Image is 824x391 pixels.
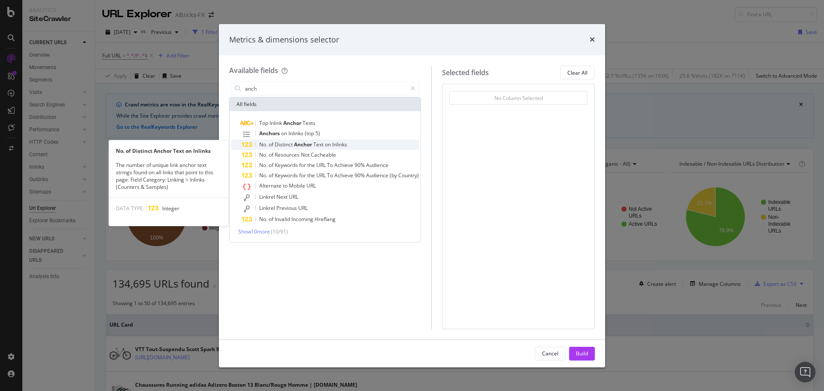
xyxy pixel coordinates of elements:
span: of [269,161,275,169]
span: Incoming [291,215,315,223]
span: Keywords [275,172,299,179]
span: Country) [398,172,419,179]
span: the [307,172,316,179]
div: All fields [230,97,421,111]
span: Top [259,119,270,127]
span: Achieve [334,172,354,179]
span: Show 10 more [238,228,270,235]
div: Clear All [567,69,588,76]
input: Search by field name [244,82,406,95]
div: Metrics & dimensions selector [229,34,339,45]
span: To [327,172,334,179]
span: ( 10 / 91 ) [271,228,288,235]
span: No. [259,161,269,169]
span: URL [289,193,298,200]
span: of [269,141,275,148]
span: 90% [354,161,366,169]
button: Clear All [560,66,595,79]
span: No. [259,141,269,148]
span: Inlink [270,119,283,127]
span: To [327,161,334,169]
span: URL [298,204,308,212]
span: Audience [366,161,388,169]
span: Invalid [275,215,291,223]
span: of [269,172,275,179]
span: to [283,182,289,189]
div: The number of unique link anchor text strings found on all links that point to this page. Field C... [109,161,228,191]
span: Not [301,151,311,158]
div: modal [219,24,605,367]
span: the [307,161,316,169]
span: Anchors [259,130,281,137]
div: Selected fields [442,68,489,78]
span: Mobile [289,182,306,189]
div: Build [576,350,588,357]
span: Text [313,141,325,148]
span: (by [390,172,398,179]
span: Achieve [334,161,354,169]
span: Next [276,193,289,200]
div: No. of Distinct Anchor Text on Inlinks [109,147,228,155]
span: of [269,215,275,223]
span: Anchor [283,119,303,127]
span: 5) [315,130,320,137]
span: No. [259,151,269,158]
span: Alternate [259,182,283,189]
span: No. [259,172,269,179]
button: Cancel [535,347,566,361]
div: Open Intercom Messenger [795,362,815,382]
button: Build [569,347,595,361]
span: Distinct [275,141,294,148]
span: Linkrel [259,204,276,212]
span: Inlinks [288,130,305,137]
span: Cacheable [311,151,336,158]
span: Linkrel [259,193,276,200]
div: Cancel [542,350,558,357]
span: Inlinks [332,141,347,148]
span: on [325,141,332,148]
div: times [590,34,595,45]
span: for [299,172,307,179]
span: for [299,161,307,169]
span: Hreflang [315,215,336,223]
span: Previous [276,204,298,212]
span: Anchor [294,141,313,148]
span: URL [306,182,316,189]
span: on [281,130,288,137]
div: Available fields [229,66,278,75]
span: No. [259,215,269,223]
span: Resources [275,151,301,158]
div: No Column Selected [494,94,543,102]
span: of [269,151,275,158]
span: URL [316,161,327,169]
span: Texts [303,119,315,127]
span: (top [305,130,315,137]
span: Keywords [275,161,299,169]
span: Audience [366,172,390,179]
span: URL [316,172,327,179]
span: 90% [354,172,366,179]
